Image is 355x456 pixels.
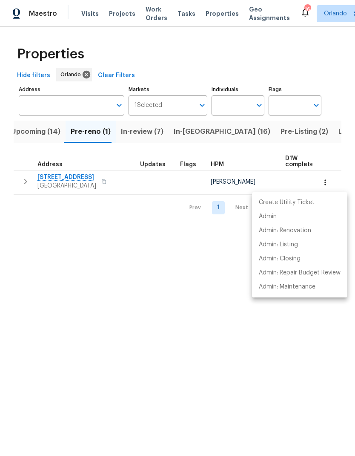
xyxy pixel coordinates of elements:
[259,226,311,235] p: Admin: Renovation
[259,268,341,277] p: Admin: Repair Budget Review
[259,254,301,263] p: Admin: Closing
[259,240,298,249] p: Admin: Listing
[259,212,277,221] p: Admin
[259,283,315,291] p: Admin: Maintenance
[259,198,315,207] p: Create Utility Ticket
